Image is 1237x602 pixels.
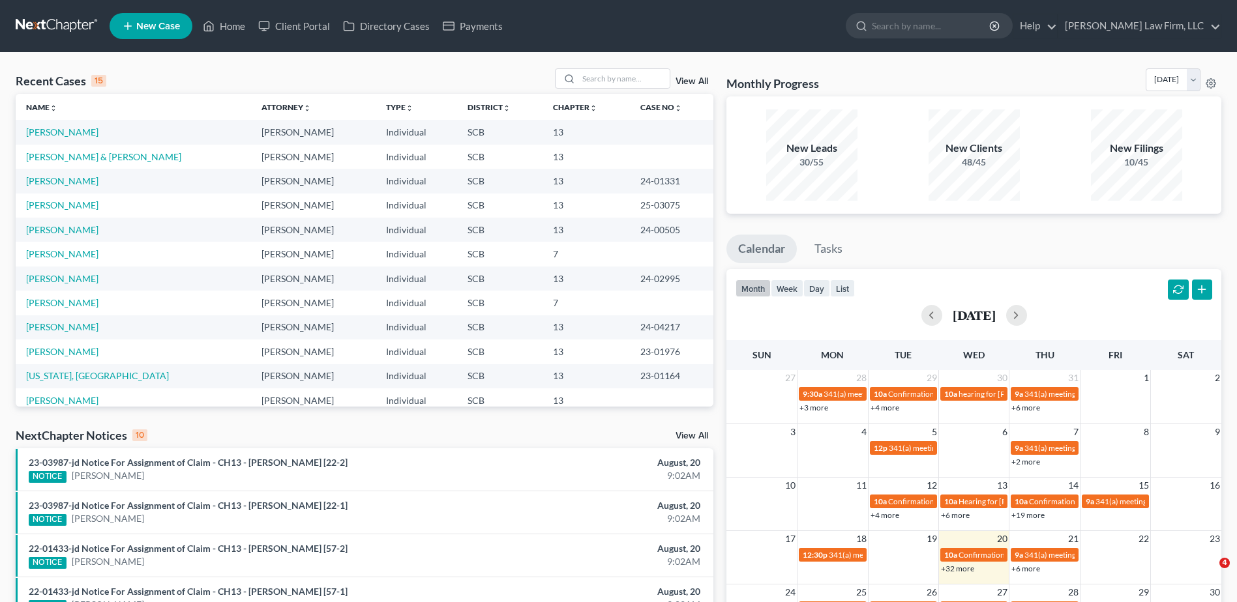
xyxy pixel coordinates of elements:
span: 24 [784,584,797,600]
td: 7 [543,291,630,315]
td: 13 [543,120,630,144]
span: 22 [1137,531,1150,547]
span: 9a [1015,550,1023,560]
a: Attorneyunfold_more [261,102,311,112]
span: 20 [996,531,1009,547]
a: [PERSON_NAME] [26,321,98,332]
td: 13 [543,218,630,242]
div: 9:02AM [485,469,700,482]
a: 23-03987-jd Notice For Assignment of Claim - CH13 - [PERSON_NAME] [22-1] [29,500,348,511]
span: 19 [925,531,938,547]
span: 29 [925,370,938,386]
span: 11 [855,478,868,493]
i: unfold_more [406,104,413,112]
a: +4 more [871,403,899,412]
td: 24-01331 [630,169,713,193]
a: +19 more [1011,510,1045,520]
span: Hearing for [PERSON_NAME] [959,496,1060,506]
span: 26 [925,584,938,600]
td: SCB [457,193,543,218]
div: Recent Cases [16,73,106,89]
span: 10a [874,496,887,506]
button: month [736,279,771,297]
a: Calendar [726,235,797,263]
h2: [DATE] [953,308,996,322]
td: 13 [543,364,630,388]
span: 30 [996,370,1009,386]
td: 23-01164 [630,364,713,388]
span: Confirmation Hearing for [PERSON_NAME] & [PERSON_NAME] [888,496,1107,506]
a: Chapterunfold_more [553,102,597,112]
span: 341(a) meeting for [1024,389,1088,399]
div: 30/55 [766,156,857,169]
div: NOTICE [29,471,67,483]
td: 13 [543,266,630,291]
a: Tasks [803,235,854,263]
span: 29 [1137,584,1150,600]
div: August, 20 [485,456,700,469]
td: 13 [543,193,630,218]
div: August, 20 [485,542,700,555]
a: Help [1013,14,1057,38]
span: Sun [753,349,771,360]
a: Home [196,14,252,38]
a: [PERSON_NAME] [72,555,144,568]
a: 23-03987-jd Notice For Assignment of Claim - CH13 - [PERSON_NAME] [22-2] [29,457,348,468]
td: [PERSON_NAME] [251,291,376,315]
span: 1 [1142,370,1150,386]
td: SCB [457,120,543,144]
a: 22-01433-jd Notice For Assignment of Claim - CH13 - [PERSON_NAME] [57-1] [29,586,348,597]
span: 341(a) meeting for [PERSON_NAME] [829,550,955,560]
td: 13 [543,169,630,193]
a: [PERSON_NAME] Law Firm, LLC [1058,14,1221,38]
span: New Case [136,21,180,31]
span: 31 [1067,370,1080,386]
span: 12p [874,443,887,453]
a: [PERSON_NAME] [26,297,98,308]
span: 341(a) meeting for [PERSON_NAME] [1095,496,1221,506]
iframe: Intercom live chat [1193,558,1224,589]
span: 341(a) meeting for [PERSON_NAME] [1024,550,1150,560]
span: Confirmation Hearing for [PERSON_NAME] [888,389,1037,399]
span: 8 [1142,424,1150,440]
td: [PERSON_NAME] [251,218,376,242]
span: hearing for [PERSON_NAME] [959,389,1059,399]
i: unfold_more [674,104,682,112]
td: SCB [457,364,543,388]
td: [PERSON_NAME] [251,193,376,218]
a: Nameunfold_more [26,102,57,112]
td: Individual [376,339,458,364]
a: Payments [436,14,509,38]
a: [PERSON_NAME] [26,224,98,235]
a: Case Nounfold_more [640,102,682,112]
i: unfold_more [589,104,597,112]
button: day [803,279,830,297]
div: August, 20 [485,585,700,598]
div: 10/45 [1091,156,1182,169]
div: New Clients [929,141,1020,156]
span: 27 [996,584,1009,600]
td: SCB [457,388,543,412]
td: SCB [457,218,543,242]
a: +3 more [799,403,828,412]
div: NextChapter Notices [16,427,147,443]
button: week [771,279,803,297]
a: [PERSON_NAME] & [PERSON_NAME] [26,151,181,162]
a: [PERSON_NAME] [26,199,98,210]
i: unfold_more [50,104,57,112]
td: 7 [543,242,630,266]
i: unfold_more [303,104,311,112]
span: 10 [784,478,797,493]
span: 25 [855,584,868,600]
a: View All [676,77,708,86]
td: 24-00505 [630,218,713,242]
td: Individual [376,193,458,218]
a: Client Portal [252,14,336,38]
div: NOTICE [29,514,67,526]
a: +32 more [941,564,974,573]
span: Mon [821,349,844,360]
span: 10a [944,550,957,560]
div: 15 [91,75,106,87]
div: August, 20 [485,499,700,512]
a: 22-01433-jd Notice For Assignment of Claim - CH13 - [PERSON_NAME] [57-2] [29,543,348,554]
